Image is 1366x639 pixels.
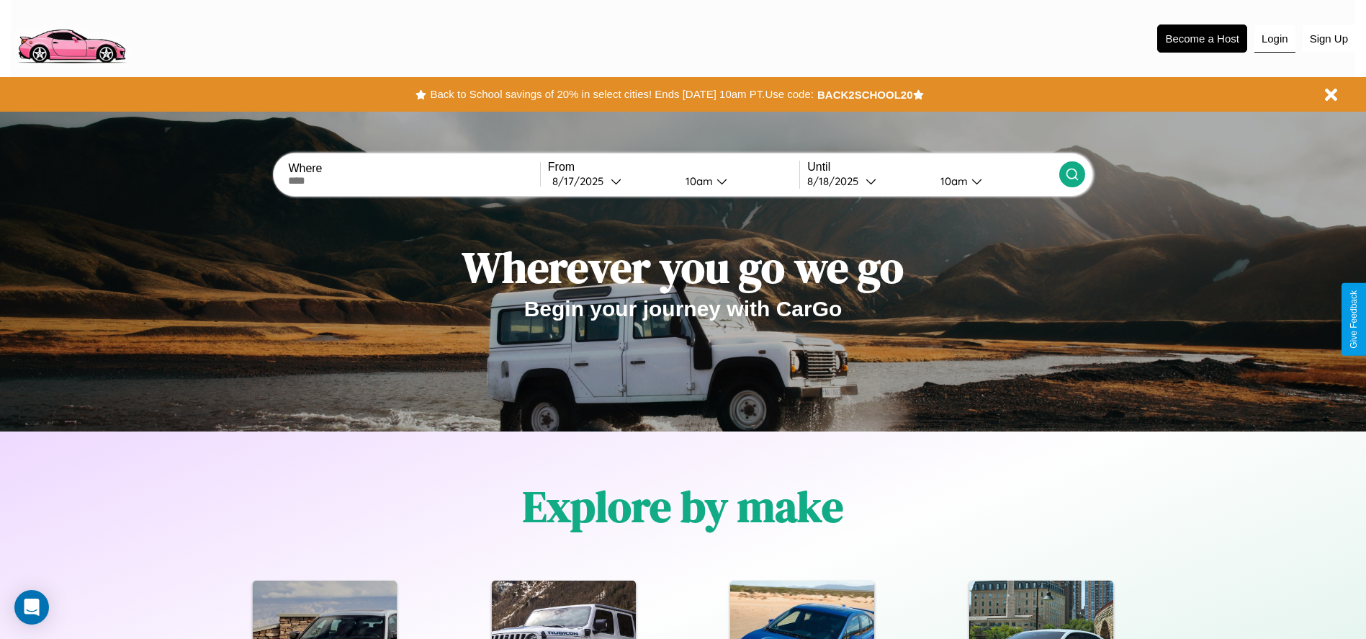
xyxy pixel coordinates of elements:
b: BACK2SCHOOL20 [817,89,913,101]
button: Become a Host [1157,24,1247,53]
button: 8/17/2025 [548,174,674,189]
button: 10am [929,174,1059,189]
div: Open Intercom Messenger [14,590,49,625]
div: Give Feedback [1349,290,1359,349]
button: Sign Up [1303,25,1355,52]
label: Where [288,162,539,175]
button: Login [1254,25,1295,53]
button: Back to School savings of 20% in select cities! Ends [DATE] 10am PT.Use code: [426,84,817,104]
h1: Explore by make [523,477,843,536]
label: Until [807,161,1059,174]
label: From [548,161,799,174]
div: 8 / 18 / 2025 [807,174,866,188]
img: logo [11,7,132,67]
div: 8 / 17 / 2025 [552,174,611,188]
button: 10am [674,174,800,189]
div: 10am [678,174,716,188]
div: 10am [933,174,971,188]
